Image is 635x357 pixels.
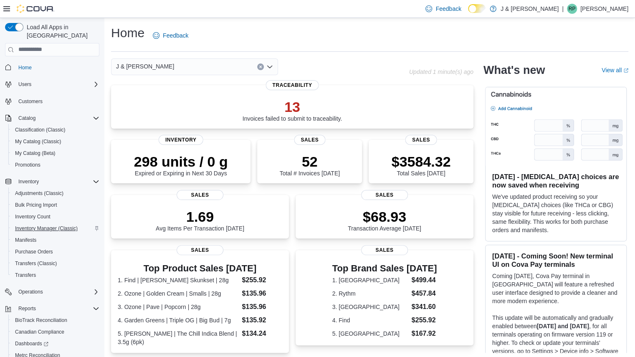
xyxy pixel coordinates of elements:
[12,339,52,349] a: Dashboards
[18,178,39,185] span: Inventory
[361,190,408,200] span: Sales
[569,4,576,14] span: RP
[8,223,103,234] button: Inventory Manager (Classic)
[483,63,545,77] h2: What's new
[294,135,325,145] span: Sales
[15,260,57,267] span: Transfers (Classic)
[15,304,39,314] button: Reports
[118,303,238,311] dt: 3. Ozone | Pave | Popcorn | 28g
[118,276,238,284] dt: 1. Find | [PERSON_NAME] Skunkset | 28g
[18,64,32,71] span: Home
[12,188,67,198] a: Adjustments (Classic)
[12,270,99,280] span: Transfers
[12,160,44,170] a: Promotions
[2,303,103,314] button: Reports
[501,4,559,14] p: J & [PERSON_NAME]
[177,245,223,255] span: Sales
[332,303,408,311] dt: 3. [GEOGRAPHIC_DATA]
[422,0,464,17] a: Feedback
[332,316,408,324] dt: 4. Find
[12,235,99,245] span: Manifests
[12,148,59,158] a: My Catalog (Beta)
[118,289,238,298] dt: 2. Ozone | Golden Cream | Smalls | 28g
[15,177,42,187] button: Inventory
[8,199,103,211] button: Bulk Pricing Import
[412,289,437,299] dd: $457.84
[492,252,620,268] h3: [DATE] - Coming Soon! New terminal UI on Cova Pay terminals
[12,125,69,135] a: Classification (Classic)
[8,147,103,159] button: My Catalog (Beta)
[18,98,43,105] span: Customers
[348,208,421,225] p: $68.93
[15,79,35,89] button: Users
[15,96,99,106] span: Customers
[12,160,99,170] span: Promotions
[18,115,35,122] span: Catalog
[12,188,99,198] span: Adjustments (Classic)
[2,95,103,107] button: Customers
[15,340,48,347] span: Dashboards
[468,4,486,13] input: Dark Mode
[279,153,339,170] p: 52
[15,162,40,168] span: Promotions
[15,63,35,73] a: Home
[15,62,99,73] span: Home
[12,223,81,233] a: Inventory Manager (Classic)
[12,270,39,280] a: Transfers
[12,315,71,325] a: BioTrack Reconciliation
[412,302,437,312] dd: $341.60
[12,148,99,158] span: My Catalog (Beta)
[332,329,408,338] dt: 5. [GEOGRAPHIC_DATA]
[242,329,282,339] dd: $134.24
[15,329,64,335] span: Canadian Compliance
[242,302,282,312] dd: $135.96
[163,31,188,40] span: Feedback
[15,79,99,89] span: Users
[12,125,99,135] span: Classification (Classic)
[2,286,103,298] button: Operations
[15,177,99,187] span: Inventory
[156,208,244,232] div: Avg Items Per Transaction [DATE]
[118,329,238,346] dt: 5. [PERSON_NAME] | The Chill Indica Blend | 3.5g (6pk)
[12,137,99,147] span: My Catalog (Classic)
[12,235,40,245] a: Manifests
[12,247,56,257] a: Purchase Orders
[118,316,238,324] dt: 4. Garden Greens | Triple OG | Big Bud | 7g
[2,112,103,124] button: Catalog
[492,192,620,234] p: We've updated product receiving so your [MEDICAL_DATA] choices (like THCa or CBG) stay visible fo...
[8,338,103,349] a: Dashboards
[8,187,103,199] button: Adjustments (Classic)
[15,138,61,145] span: My Catalog (Classic)
[12,200,99,210] span: Bulk Pricing Import
[8,258,103,269] button: Transfers (Classic)
[156,208,244,225] p: 1.69
[243,99,342,115] p: 13
[537,323,589,329] strong: [DATE] and [DATE]
[18,289,43,295] span: Operations
[2,176,103,187] button: Inventory
[149,27,192,44] a: Feedback
[332,263,437,273] h3: Top Brand Sales [DATE]
[15,304,99,314] span: Reports
[15,150,56,157] span: My Catalog (Beta)
[12,212,99,222] span: Inventory Count
[242,315,282,325] dd: $135.92
[602,67,628,73] a: View allExternal link
[435,5,461,13] span: Feedback
[15,287,46,297] button: Operations
[12,327,99,337] span: Canadian Compliance
[8,234,103,246] button: Manifests
[242,289,282,299] dd: $135.96
[580,4,628,14] p: [PERSON_NAME]
[266,80,319,90] span: Traceability
[8,136,103,147] button: My Catalog (Classic)
[15,113,99,123] span: Catalog
[8,326,103,338] button: Canadian Compliance
[409,68,473,75] p: Updated 1 minute(s) ago
[405,135,437,145] span: Sales
[492,172,620,189] h3: [DATE] - [MEDICAL_DATA] choices are now saved when receiving
[15,248,53,255] span: Purchase Orders
[15,213,51,220] span: Inventory Count
[15,317,67,324] span: BioTrack Reconciliation
[12,212,54,222] a: Inventory Count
